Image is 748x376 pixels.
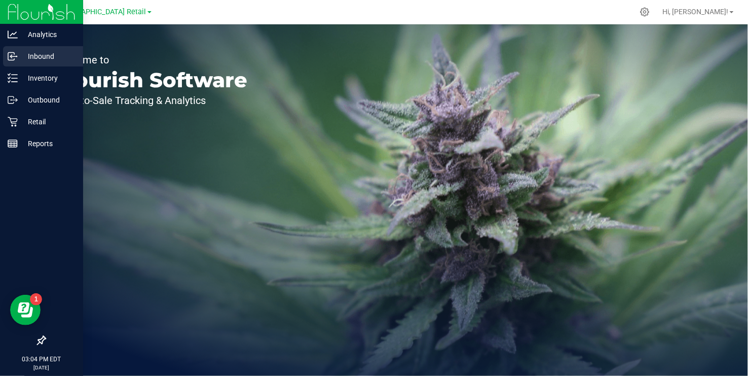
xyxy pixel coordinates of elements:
p: Reports [18,138,79,150]
inline-svg: Analytics [8,29,18,40]
span: Hi, [PERSON_NAME]! [663,8,729,16]
iframe: Resource center [10,295,41,325]
p: 03:04 PM EDT [5,355,79,364]
inline-svg: Inventory [8,73,18,83]
span: [GEOGRAPHIC_DATA] Retail [56,8,146,16]
p: Analytics [18,28,79,41]
p: Inbound [18,50,79,62]
inline-svg: Retail [8,117,18,127]
p: [DATE] [5,364,79,371]
p: Welcome to [55,55,247,65]
inline-svg: Reports [8,139,18,149]
p: Retail [18,116,79,128]
div: Manage settings [639,7,651,17]
inline-svg: Outbound [8,95,18,105]
p: Seed-to-Sale Tracking & Analytics [55,95,247,106]
p: Flourish Software [55,70,247,90]
p: Outbound [18,94,79,106]
inline-svg: Inbound [8,51,18,61]
p: Inventory [18,72,79,84]
iframe: Resource center unread badge [30,293,42,305]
